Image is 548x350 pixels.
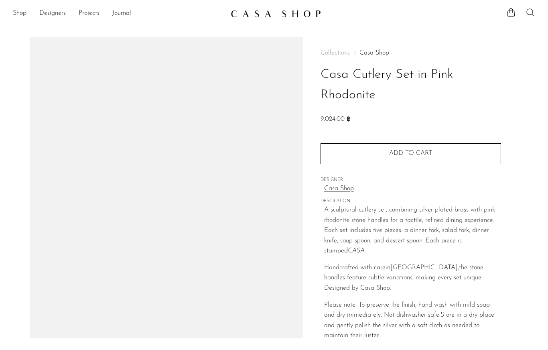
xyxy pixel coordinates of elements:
[321,50,501,56] nav: Breadcrumbs
[321,143,501,164] button: Add to cart
[324,205,501,256] p: A sculptural cutlery set, combining silver-plated brass with pink rhodonite stone handles for a t...
[359,50,389,56] a: Casa Shop
[13,7,224,20] nav: Desktop navigation
[389,150,432,157] span: Add to cart
[321,116,351,122] span: 9,024.00 ฿
[13,8,26,19] a: Shop
[79,8,99,19] a: Projects
[324,263,501,294] p: Handcrafted with care the stone handles feature subtle variations, making every set unique. D
[386,265,390,271] span: in
[321,50,350,56] span: Collections
[321,177,501,184] span: DESIGNER
[321,198,501,205] span: DESCRIPTION
[39,8,66,19] a: Designers
[112,8,131,19] a: Journal
[13,7,224,20] ul: NEW HEADER MENU
[329,285,391,291] span: esigned by Casa Shop.
[390,265,459,271] span: [GEOGRAPHIC_DATA],
[348,248,366,254] em: CASA.
[324,184,501,194] a: Casa Shop
[321,65,501,106] h1: Casa Cutlery Set in Pink Rhodonite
